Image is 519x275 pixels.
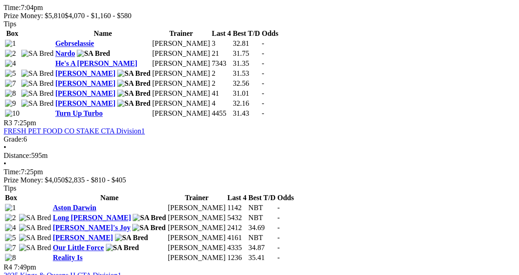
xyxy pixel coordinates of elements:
[262,59,264,67] span: -
[4,263,12,271] span: R4
[55,59,137,67] a: He's A [PERSON_NAME]
[248,223,276,232] td: 34.69
[227,253,247,262] td: 1236
[5,224,16,232] img: 4
[5,79,16,88] img: 7
[65,176,126,184] span: $2,835 - $810 - $405
[167,203,226,212] td: [PERSON_NAME]
[248,213,276,222] td: NBT
[53,214,131,221] a: Long [PERSON_NAME]
[6,29,19,37] span: Box
[167,223,226,232] td: [PERSON_NAME]
[233,29,261,38] th: Best T/D
[152,59,210,68] td: [PERSON_NAME]
[227,233,247,242] td: 4161
[4,152,31,159] span: Distance:
[5,194,17,201] span: Box
[227,193,247,202] th: Last 4
[152,109,210,118] td: [PERSON_NAME]
[4,119,12,127] span: R3
[55,99,115,107] a: [PERSON_NAME]
[211,89,231,98] td: 41
[233,59,261,68] td: 31.35
[5,204,16,212] img: 1
[4,160,6,167] span: •
[55,29,151,38] th: Name
[227,203,247,212] td: 1142
[262,99,264,107] span: -
[233,49,261,58] td: 31.75
[4,143,6,151] span: •
[248,233,276,242] td: NBT
[21,99,54,108] img: SA Bred
[278,224,280,231] span: -
[55,39,94,47] a: Gebrselassie
[167,253,226,262] td: [PERSON_NAME]
[4,135,24,143] span: Grade:
[19,234,51,242] img: SA Bred
[14,119,36,127] span: 7:25pm
[262,89,264,97] span: -
[248,253,276,262] td: 35.41
[152,89,210,98] td: [PERSON_NAME]
[278,214,280,221] span: -
[278,234,280,241] span: -
[5,109,20,118] img: 10
[167,233,226,242] td: [PERSON_NAME]
[262,69,264,77] span: -
[117,89,150,98] img: SA Bred
[211,49,231,58] td: 21
[4,4,515,12] div: 7:04pm
[211,59,231,68] td: 7343
[53,204,96,211] a: Aston Darwin
[227,223,247,232] td: 2412
[115,234,148,242] img: SA Bred
[4,20,16,28] span: Tips
[53,244,104,251] a: Our Little Force
[21,49,54,58] img: SA Bred
[152,39,210,48] td: [PERSON_NAME]
[152,99,210,108] td: [PERSON_NAME]
[117,69,150,78] img: SA Bred
[53,234,113,241] a: [PERSON_NAME]
[65,12,132,20] span: $4,070 - $1,160 - $580
[5,234,16,242] img: 5
[5,49,16,58] img: 2
[19,224,51,232] img: SA Bred
[211,29,231,38] th: Last 4
[152,29,210,38] th: Trainer
[227,243,247,252] td: 4335
[5,244,16,252] img: 7
[5,69,16,78] img: 5
[53,224,130,231] a: [PERSON_NAME]'s Joy
[4,127,145,135] a: FRESH PET FOOD CO STAKE CTA Division1
[211,99,231,108] td: 4
[55,69,115,77] a: [PERSON_NAME]
[233,109,261,118] td: 31.43
[19,244,51,252] img: SA Bred
[21,89,54,98] img: SA Bred
[211,79,231,88] td: 2
[211,109,231,118] td: 4455
[278,204,280,211] span: -
[4,168,515,176] div: 7:25pm
[52,193,166,202] th: Name
[77,49,110,58] img: SA Bred
[55,79,115,87] a: [PERSON_NAME]
[5,214,16,222] img: 2
[233,39,261,48] td: 32.81
[55,49,75,57] a: Nardo
[233,89,261,98] td: 31.01
[5,99,16,108] img: 9
[53,254,82,261] a: Reality Is
[4,152,515,160] div: 595m
[5,59,16,68] img: 4
[233,69,261,78] td: 31.53
[233,99,261,108] td: 32.16
[152,49,210,58] td: [PERSON_NAME]
[5,89,16,98] img: 8
[19,214,51,222] img: SA Bred
[152,69,210,78] td: [PERSON_NAME]
[132,224,165,232] img: SA Bred
[211,39,231,48] td: 3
